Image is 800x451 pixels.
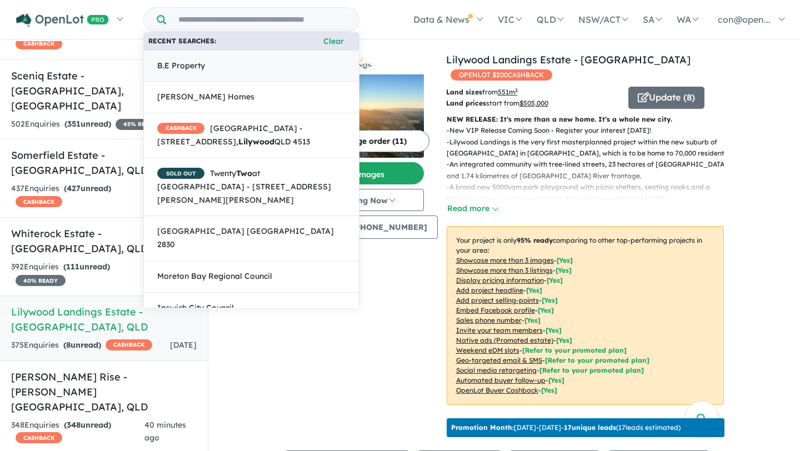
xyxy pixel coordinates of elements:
strong: Two [236,168,252,178]
strong: Lilywood [238,137,274,147]
span: [DATE] [170,340,197,350]
a: Lilywood Landings Estate - [GEOGRAPHIC_DATA] [446,53,691,66]
u: 551 m [498,88,518,96]
button: Clear [313,35,354,48]
span: con@open... [718,14,771,25]
h5: [PERSON_NAME] Rise - [PERSON_NAME][GEOGRAPHIC_DATA] , QLD [11,369,197,414]
div: 502 Enquir ies [11,118,165,131]
u: Native ads (Promoted estate) [456,336,553,344]
span: 427 [67,183,81,193]
strong: ( unread) [64,183,111,193]
b: Land prices [446,99,486,107]
u: Showcase more than 3 listings [456,266,553,274]
p: - New VIP Release Coming Soon - Register your interest [DATE]! [447,125,733,136]
span: 40 minutes ago [144,420,186,443]
span: 8 [66,340,71,350]
a: Moreton Bay Regional Council [143,260,359,293]
u: $ 505,000 [519,99,548,107]
a: [PERSON_NAME] Homes [143,81,359,113]
u: Weekend eDM slots [456,346,519,354]
h5: Sceniq Estate - [GEOGRAPHIC_DATA] , [GEOGRAPHIC_DATA] [11,68,197,113]
h5: Lilywood Landings Estate - [GEOGRAPHIC_DATA] , QLD [11,304,197,334]
button: Sales Number:[PHONE_NUMBER] [285,216,438,239]
p: NEW RELEASE: It’s more than a new home. It’s a whole new city. [447,114,724,125]
b: Recent searches: [148,36,216,47]
u: Geo-targeted email & SMS [456,356,542,364]
p: start from [446,98,620,109]
span: CASHBACK [157,123,204,134]
span: [Refer to your promoted plan] [522,346,627,354]
p: - Lilywood Landings is the very first masterplanned project within the new suburb of [GEOGRAPHIC_... [447,137,733,159]
span: 351 [67,119,81,129]
u: Add project headline [456,286,523,294]
p: from [446,87,620,98]
u: Social media retargeting [456,366,537,374]
a: Ipswich City Council [143,292,359,324]
span: [ Yes ] [546,326,562,334]
span: [ Yes ] [542,296,558,304]
span: Ipswich City Council [157,302,234,315]
span: SOLD OUT [157,168,204,179]
span: [ Yes ] [524,316,541,324]
button: Image order (11) [318,130,429,152]
span: [ Yes ] [557,256,573,264]
span: [Yes] [548,376,564,384]
u: Embed Facebook profile [456,306,535,314]
u: Automated buyer follow-up [456,376,546,384]
strong: ( unread) [64,420,111,430]
div: 348 Enquir ies [11,419,144,445]
u: Showcase more than 3 images [456,256,554,264]
p: - A brand new 5000sqm park playground with picnic shelters, seating nooks and a kickabout area - ... [447,182,733,204]
h5: Whiterock Estate - [GEOGRAPHIC_DATA] , QLD [11,226,197,256]
span: [GEOGRAPHIC_DATA] [GEOGRAPHIC_DATA] 2830 [157,225,346,252]
span: 45 % READY [116,119,165,130]
span: [ Yes ] [547,276,563,284]
div: 392 Enquir ies [11,260,152,287]
span: [PERSON_NAME] Homes [157,91,254,104]
a: SOLD OUTTwentyTwoat [GEOGRAPHIC_DATA] - [STREET_ADDRESS][PERSON_NAME][PERSON_NAME] [143,158,359,216]
span: 111 [66,262,79,272]
span: [Yes] [556,336,572,344]
u: Add project selling-points [456,296,539,304]
strong: ( unread) [64,119,111,129]
a: CASHBACK[GEOGRAPHIC_DATA] - [STREET_ADDRESS],LilywoodQLD 4513 [143,113,359,158]
strong: ( unread) [63,340,101,350]
a: B.E Property [143,50,359,82]
span: Twenty at [GEOGRAPHIC_DATA] - [STREET_ADDRESS][PERSON_NAME][PERSON_NAME] [157,167,346,207]
u: Sales phone number [456,316,522,324]
p: Your project is only comparing to other top-performing projects in your area: - - - - - - - - - -... [447,226,724,405]
span: [ Yes ] [526,286,542,294]
button: Read more [447,202,499,215]
b: Promotion Month: [451,423,514,432]
span: [Refer to your promoted plan] [539,366,644,374]
b: 95 % ready [517,236,553,244]
span: 40 % READY [16,275,66,286]
span: 348 [67,420,81,430]
span: CASHBACK [16,196,62,207]
sup: 2 [515,87,518,93]
span: OPENLOT $ 200 CASHBACK [451,69,552,81]
div: 437 Enquir ies [11,182,146,209]
span: Moreton Bay Regional Council [157,270,272,283]
span: CASHBACK [106,339,152,350]
span: [ Yes ] [556,266,572,274]
button: Update (8) [628,87,704,109]
span: [ Yes ] [538,306,554,314]
h5: Somerfield Estate - [GEOGRAPHIC_DATA] , QLD [11,148,197,178]
span: [Yes] [541,386,557,394]
u: Invite your team members [456,326,543,334]
input: Try estate name, suburb, builder or developer [168,8,357,32]
b: Land sizes [446,88,482,96]
b: 17 unique leads [564,423,616,432]
p: [DATE] - [DATE] - ( 17 leads estimated) [451,423,681,433]
span: [GEOGRAPHIC_DATA] - [STREET_ADDRESS], QLD 4513 [157,122,346,149]
u: OpenLot Buyer Cashback [456,386,538,394]
img: Openlot PRO Logo White [16,13,109,27]
div: 375 Enquir ies [11,339,152,352]
span: B.E Property [157,59,205,73]
p: - An integrated community with tree-lined streets, 23 hectares of [GEOGRAPHIC_DATA] and 1.74 kilo... [447,159,733,182]
a: [GEOGRAPHIC_DATA] [GEOGRAPHIC_DATA] 2830 [143,216,359,261]
strong: ( unread) [63,262,110,272]
span: CASHBACK [16,432,62,443]
span: [Refer to your promoted plan] [545,356,649,364]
